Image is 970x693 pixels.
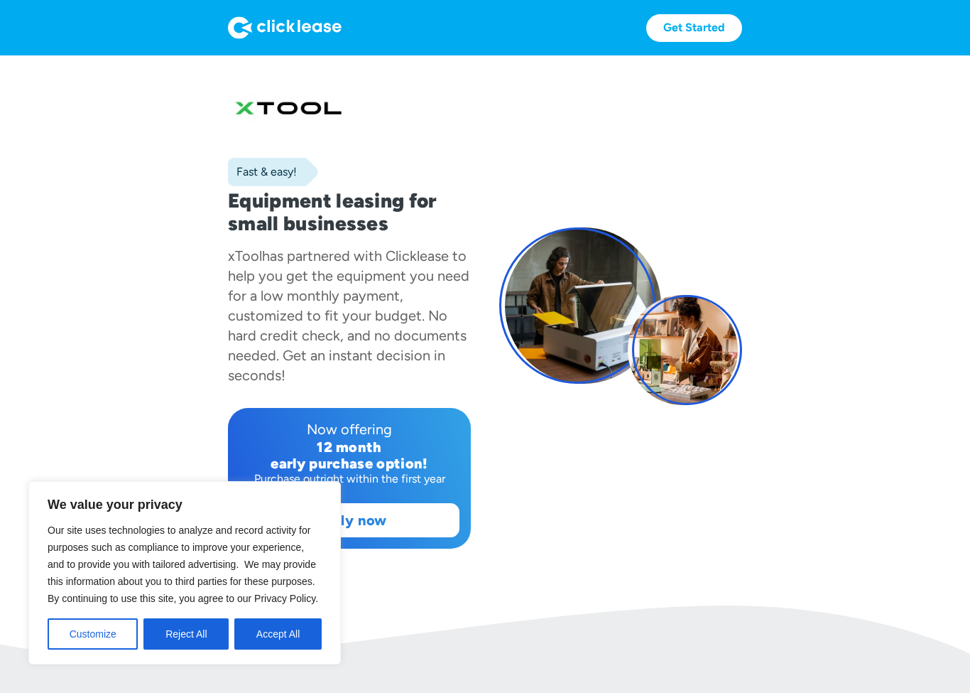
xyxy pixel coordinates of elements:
div: We value your privacy [28,481,341,665]
button: Customize [48,618,138,650]
div: Purchase outright within the first year [239,472,459,486]
div: Now offering [239,419,459,439]
div: Fast & easy! [228,165,297,179]
div: has partnered with Clicklease to help you get the equipment you need for a low monthly payment, c... [228,247,469,384]
img: Logo [228,16,342,39]
div: xTool [228,247,262,264]
h1: Equipment leasing for small businesses [228,189,471,235]
div: early purchase option! [239,456,459,472]
div: 12 month [239,439,459,456]
button: Accept All [234,618,322,650]
span: Our site uses technologies to analyze and record activity for purposes such as compliance to impr... [48,525,318,604]
a: Apply now [240,504,459,537]
button: Reject All [143,618,229,650]
a: Get Started [646,14,742,42]
p: We value your privacy [48,496,322,513]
